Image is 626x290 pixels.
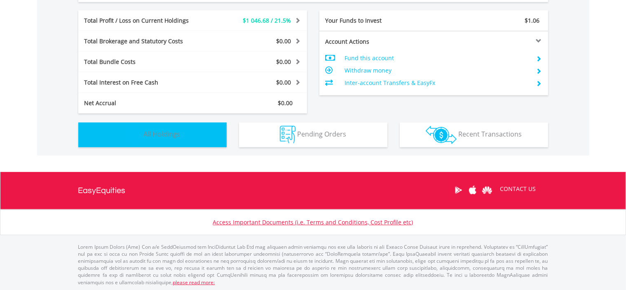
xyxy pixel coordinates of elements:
[451,177,466,203] a: Google Play
[458,130,522,139] span: Recent Transactions
[280,126,295,144] img: pending_instructions-wht.png
[345,77,530,89] td: Inter-account Transfers & EasyFx
[78,17,212,25] div: Total Profit / Loss on Current Holdings
[78,37,212,45] div: Total Brokerage and Statutory Costs
[319,38,434,46] div: Account Actions
[243,17,291,24] span: $1 046.68 / 21.5%
[78,123,227,147] button: All Holdings
[78,99,212,107] div: Net Accrual
[345,52,530,64] td: Fund this account
[277,37,291,45] span: $0.00
[297,130,346,139] span: Pending Orders
[525,17,540,24] span: $1.06
[480,177,495,203] a: Huawei
[239,123,387,147] button: Pending Orders
[495,177,542,200] a: CONTACT US
[78,243,548,286] p: Lorem Ipsum Dolors (Ame) Con a/e SeddOeiusmod tem InciDiduntut Lab Etd mag aliquaen admin veniamq...
[144,130,181,139] span: All Holdings
[278,99,293,107] span: $0.00
[319,17,434,25] div: Your Funds to Invest
[124,126,142,144] img: holdings-wht.png
[173,279,215,286] a: please read more:
[345,64,530,77] td: Withdraw money
[466,177,480,203] a: Apple
[78,172,126,209] a: EasyEquities
[213,218,413,226] a: Access Important Documents (i.e. Terms and Conditions, Cost Profile etc)
[78,58,212,66] div: Total Bundle Costs
[78,78,212,87] div: Total Interest on Free Cash
[400,123,548,147] button: Recent Transactions
[277,58,291,66] span: $0.00
[426,126,457,144] img: transactions-zar-wht.png
[277,78,291,86] span: $0.00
